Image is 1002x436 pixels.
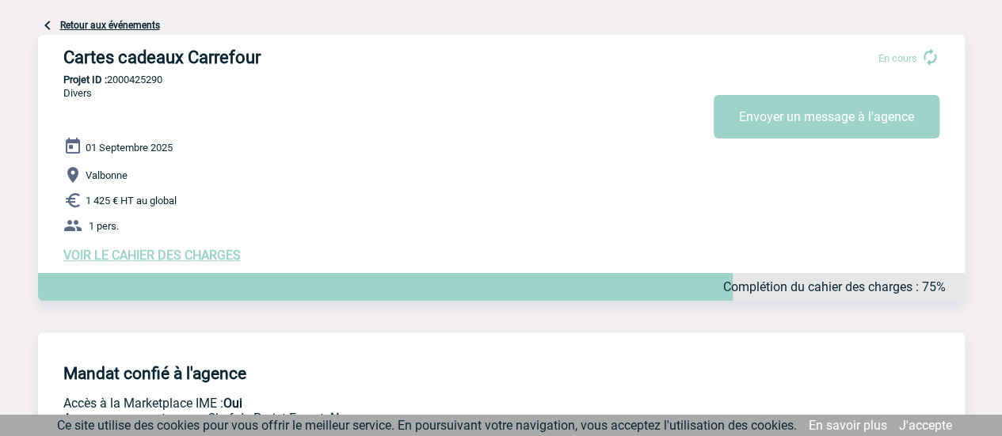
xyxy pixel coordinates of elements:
span: En cours [878,52,917,64]
span: 1 pers. [89,220,119,232]
p: Prestation payante [63,411,721,426]
span: 01 Septembre 2025 [86,142,173,154]
p: Accès à la Marketplace IME : [63,396,721,411]
span: 1 425 € HT au global [86,195,177,207]
span: Divers [63,87,92,99]
b: Non [330,411,353,426]
h3: Cartes cadeaux Carrefour [63,47,539,67]
a: J'accepte [899,418,952,433]
h4: Mandat confié à l'agence [63,364,246,383]
p: 2000425290 [38,74,965,85]
span: Ce site utilise des cookies pour vous offrir le meilleur service. En poursuivant votre navigation... [57,418,797,433]
a: VOIR LE CAHIER DES CHARGES [63,248,241,263]
a: Retour aux événements [60,20,160,31]
button: Envoyer un message à l'agence [714,95,939,138]
b: Projet ID : [63,74,107,85]
b: Oui [223,396,242,411]
a: En savoir plus [809,418,887,433]
span: Valbonne [86,169,128,181]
